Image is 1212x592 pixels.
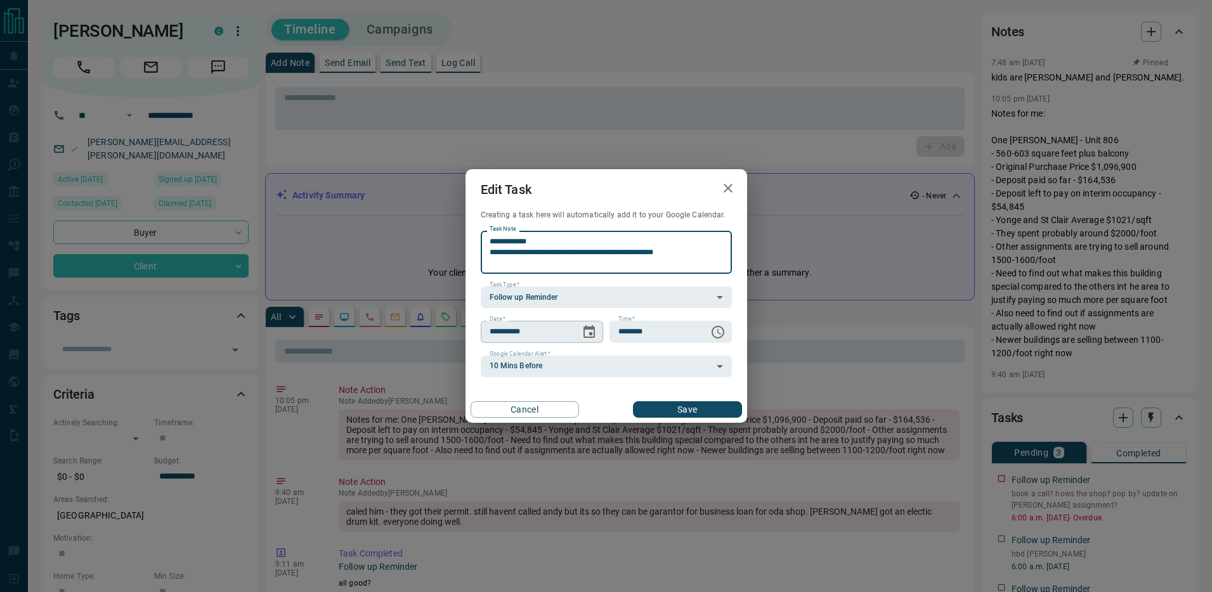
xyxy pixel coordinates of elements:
label: Task Type [490,281,519,289]
label: Task Note [490,225,516,233]
label: Google Calendar Alert [490,350,551,358]
button: Save [633,401,741,418]
button: Cancel [471,401,579,418]
label: Time [618,315,635,323]
button: Choose date, selected date is Oct 15, 2025 [577,319,602,345]
p: Creating a task here will automatically add it to your Google Calendar. [481,210,732,221]
h2: Edit Task [466,169,547,210]
div: 10 Mins Before [481,356,732,377]
div: Follow up Reminder [481,286,732,308]
label: Date [490,315,505,323]
button: Choose time, selected time is 6:00 AM [705,319,731,345]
